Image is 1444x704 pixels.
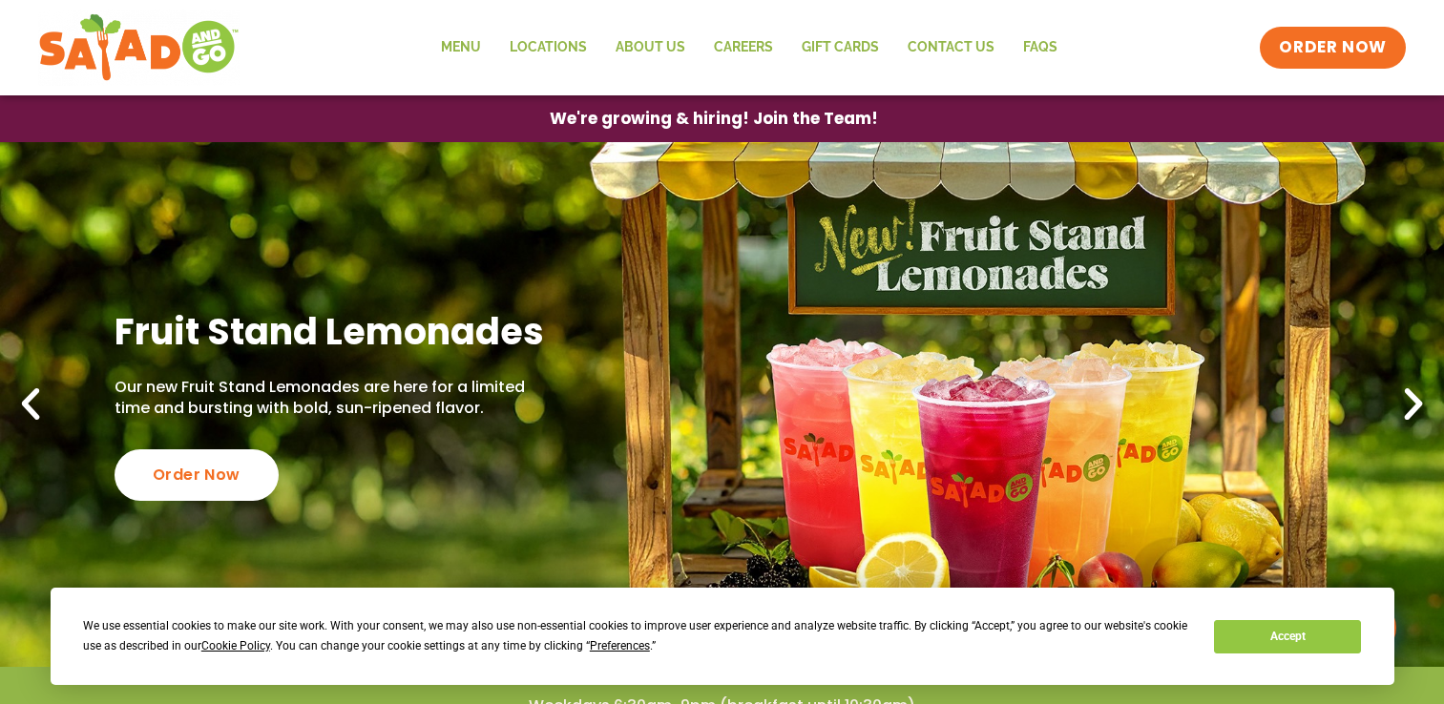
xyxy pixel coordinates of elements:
[38,10,240,86] img: new-SAG-logo-768×292
[590,639,650,652] span: Preferences
[51,588,1394,685] div: Cookie Consent Prompt
[495,26,601,70] a: Locations
[1214,620,1361,653] button: Accept
[1392,383,1434,425] div: Next slide
[601,26,700,70] a: About Us
[550,111,878,127] span: We're growing & hiring! Join the Team!
[201,639,270,652] span: Cookie Policy
[1009,26,1072,70] a: FAQs
[1279,36,1386,59] span: ORDER NOW
[10,383,52,425] div: Previous slide
[427,26,495,70] a: Menu
[521,96,907,141] a: We're growing & hiring! Join the Team!
[115,449,279,501] div: Order Now
[115,308,554,355] h2: Fruit Stand Lemonades
[427,26,1072,70] nav: Menu
[787,26,893,70] a: GIFT CARDS
[893,26,1009,70] a: Contact Us
[700,26,787,70] a: Careers
[83,616,1191,656] div: We use essential cookies to make our site work. With your consent, we may also use non-essential ...
[1260,27,1405,69] a: ORDER NOW
[115,377,554,420] p: Our new Fruit Stand Lemonades are here for a limited time and bursting with bold, sun-ripened fla...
